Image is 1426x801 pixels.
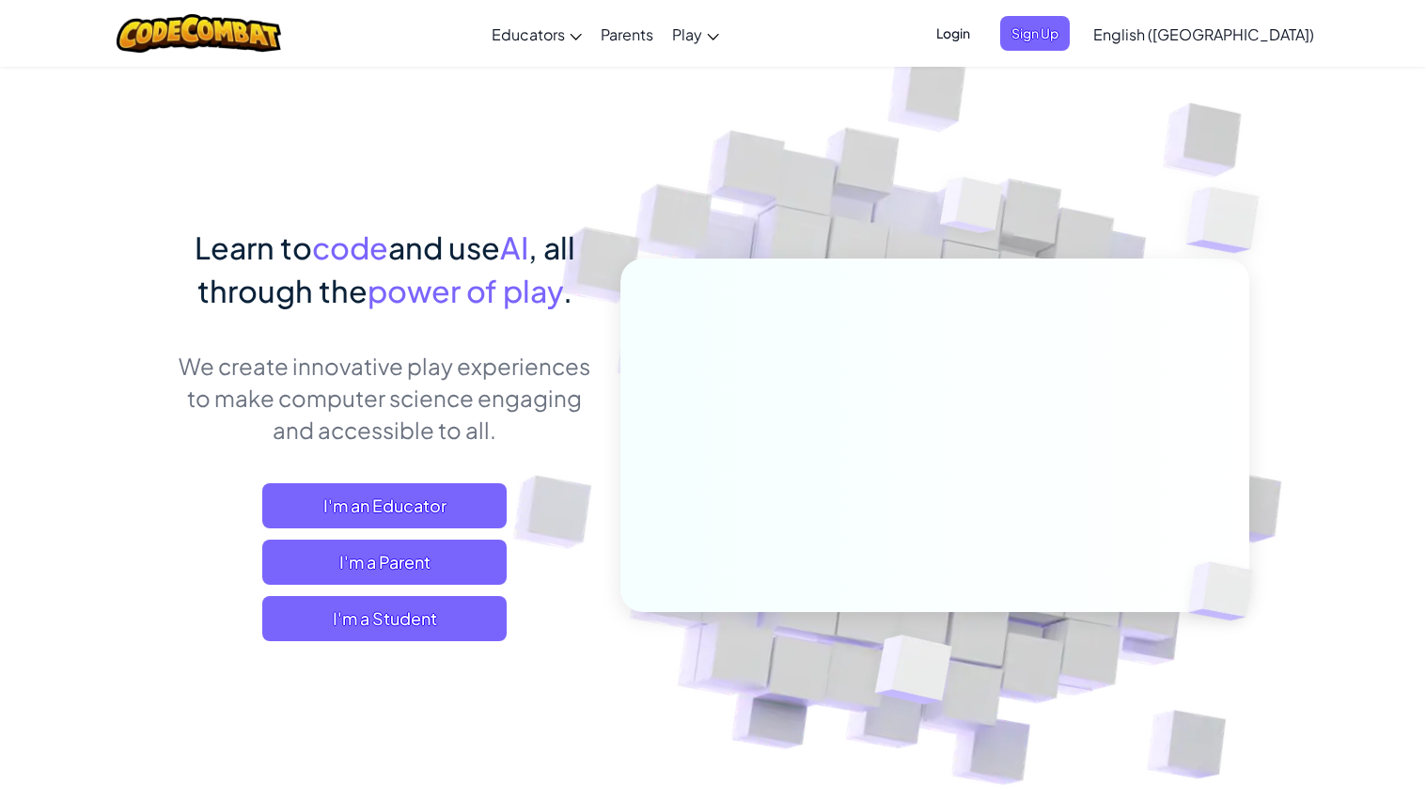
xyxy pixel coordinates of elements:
[1084,8,1324,59] a: English ([GEOGRAPHIC_DATA])
[262,596,507,641] button: I'm a Student
[828,595,996,751] img: Overlap cubes
[482,8,591,59] a: Educators
[368,272,563,309] span: power of play
[1000,16,1070,51] button: Sign Up
[388,228,500,266] span: and use
[1093,24,1314,44] span: English ([GEOGRAPHIC_DATA])
[312,228,388,266] span: code
[925,16,981,51] button: Login
[1149,141,1311,300] img: Overlap cubes
[492,24,565,44] span: Educators
[117,14,281,53] img: CodeCombat logo
[591,8,663,59] a: Parents
[1156,523,1297,660] img: Overlap cubes
[500,228,528,266] span: AI
[195,228,312,266] span: Learn to
[904,140,1040,280] img: Overlap cubes
[563,272,572,309] span: .
[663,8,729,59] a: Play
[262,540,507,585] a: I'm a Parent
[178,350,592,446] p: We create innovative play experiences to make computer science engaging and accessible to all.
[672,24,702,44] span: Play
[262,483,507,528] a: I'm an Educator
